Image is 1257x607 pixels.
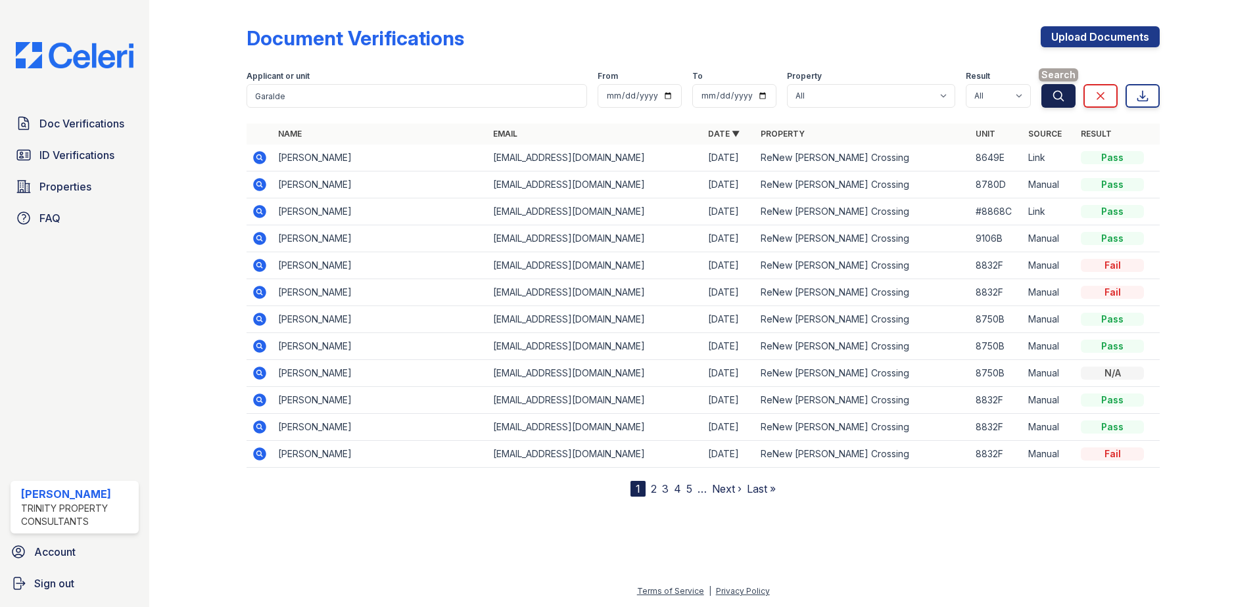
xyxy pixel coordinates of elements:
a: Upload Documents [1041,26,1160,47]
span: FAQ [39,210,60,226]
div: Pass [1081,178,1144,191]
td: [EMAIL_ADDRESS][DOMAIN_NAME] [488,360,703,387]
td: Manual [1023,333,1076,360]
div: Fail [1081,447,1144,461]
a: 5 [686,482,692,495]
a: Date ▼ [708,129,740,139]
span: Account [34,544,76,560]
td: 8750B [970,306,1023,333]
a: Terms of Service [637,586,704,596]
a: FAQ [11,205,139,231]
div: Pass [1081,313,1144,326]
div: Pass [1081,420,1144,434]
td: [PERSON_NAME] [273,441,488,468]
span: Properties [39,179,91,194]
td: [EMAIL_ADDRESS][DOMAIN_NAME] [488,414,703,441]
div: Fail [1081,259,1144,272]
td: [DATE] [703,198,755,225]
a: Unit [976,129,995,139]
a: Last » [747,482,776,495]
td: Manual [1023,387,1076,414]
td: ReNew [PERSON_NAME] Crossing [755,145,970,171]
td: [EMAIL_ADDRESS][DOMAIN_NAME] [488,306,703,333]
div: Fail [1081,286,1144,299]
td: [PERSON_NAME] [273,333,488,360]
td: 8832F [970,441,1023,468]
td: Manual [1023,225,1076,252]
td: ReNew [PERSON_NAME] Crossing [755,360,970,387]
td: [PERSON_NAME] [273,171,488,198]
div: [PERSON_NAME] [21,486,133,502]
td: 9106B [970,225,1023,252]
a: 2 [651,482,657,495]
td: [PERSON_NAME] [273,387,488,414]
div: Pass [1081,205,1144,218]
a: Next › [712,482,742,495]
div: 1 [630,481,646,497]
div: Pass [1081,393,1144,407]
a: Properties [11,173,139,200]
a: Name [278,129,302,139]
td: [DATE] [703,360,755,387]
td: [DATE] [703,279,755,306]
label: Result [966,71,990,81]
td: 8780D [970,171,1023,198]
td: [PERSON_NAME] [273,252,488,279]
td: ReNew [PERSON_NAME] Crossing [755,414,970,441]
label: From [598,71,618,81]
td: [DATE] [703,252,755,279]
a: Property [761,129,805,139]
div: N/A [1081,367,1144,380]
td: ReNew [PERSON_NAME] Crossing [755,198,970,225]
td: [PERSON_NAME] [273,306,488,333]
td: [EMAIL_ADDRESS][DOMAIN_NAME] [488,441,703,468]
td: [PERSON_NAME] [273,279,488,306]
td: [PERSON_NAME] [273,198,488,225]
a: Email [493,129,517,139]
td: 8832F [970,414,1023,441]
label: Applicant or unit [247,71,310,81]
td: ReNew [PERSON_NAME] Crossing [755,171,970,198]
div: Pass [1081,151,1144,164]
td: [EMAIL_ADDRESS][DOMAIN_NAME] [488,225,703,252]
td: [PERSON_NAME] [273,360,488,387]
div: Pass [1081,340,1144,353]
td: Manual [1023,441,1076,468]
td: [DATE] [703,414,755,441]
button: Search [1041,84,1076,108]
td: Link [1023,145,1076,171]
span: Sign out [34,575,74,591]
div: Trinity Property Consultants [21,502,133,528]
div: Document Verifications [247,26,464,50]
a: Sign out [5,570,144,596]
td: [EMAIL_ADDRESS][DOMAIN_NAME] [488,387,703,414]
a: Source [1028,129,1062,139]
td: [PERSON_NAME] [273,414,488,441]
a: Doc Verifications [11,110,139,137]
td: [DATE] [703,225,755,252]
td: [EMAIL_ADDRESS][DOMAIN_NAME] [488,171,703,198]
a: 3 [662,482,669,495]
td: ReNew [PERSON_NAME] Crossing [755,306,970,333]
td: [PERSON_NAME] [273,145,488,171]
a: ID Verifications [11,142,139,168]
td: 8750B [970,360,1023,387]
td: [PERSON_NAME] [273,225,488,252]
td: 8832F [970,387,1023,414]
a: 4 [674,482,681,495]
td: ReNew [PERSON_NAME] Crossing [755,252,970,279]
a: Account [5,539,144,565]
td: Manual [1023,306,1076,333]
label: To [692,71,703,81]
td: ReNew [PERSON_NAME] Crossing [755,441,970,468]
td: #8868C [970,198,1023,225]
td: [DATE] [703,306,755,333]
span: Search [1039,68,1078,81]
a: Privacy Policy [716,586,770,596]
img: CE_Logo_Blue-a8612792a0a2168367f1c8372b55b34899dd931a85d93a1a3d3e32e68fde9ad4.png [5,42,144,68]
td: ReNew [PERSON_NAME] Crossing [755,387,970,414]
td: [EMAIL_ADDRESS][DOMAIN_NAME] [488,279,703,306]
td: [DATE] [703,387,755,414]
input: Search by name, email, or unit number [247,84,587,108]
